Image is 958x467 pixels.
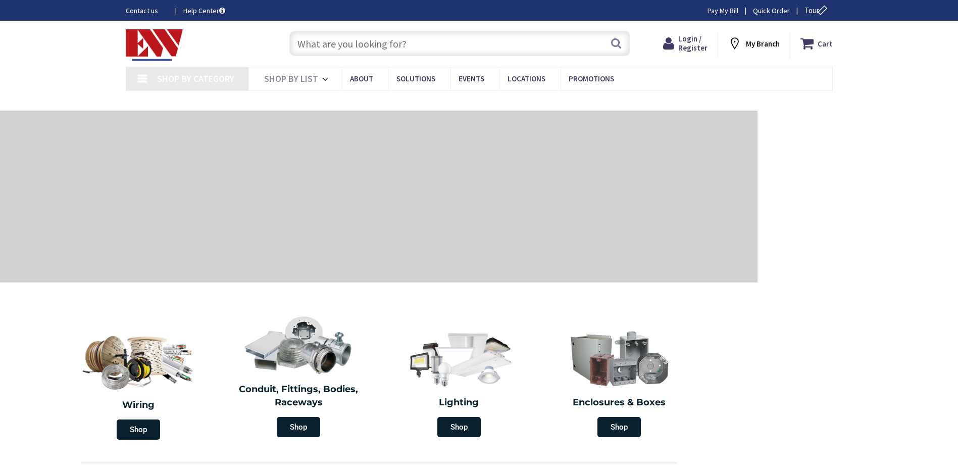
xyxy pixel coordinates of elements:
[753,6,790,16] a: Quick Order
[386,396,532,409] h2: Lighting
[350,74,373,83] span: About
[569,74,614,83] span: Promotions
[804,6,830,15] span: Tour
[226,383,372,409] h2: Conduit, Fittings, Bodies, Raceways
[126,6,167,16] a: Contact us
[264,73,318,84] span: Shop By List
[63,399,214,412] h2: Wiring
[708,6,738,16] a: Pay My Bill
[597,417,641,437] span: Shop
[381,323,537,442] a: Lighting Shop
[437,417,481,437] span: Shop
[58,323,219,445] a: Wiring Shop
[183,6,225,16] a: Help Center
[289,31,630,56] input: What are you looking for?
[547,396,692,409] h2: Enclosures & Boxes
[663,34,708,53] a: Login / Register
[221,310,377,442] a: Conduit, Fittings, Bodies, Raceways Shop
[459,74,484,83] span: Events
[542,323,697,442] a: Enclosures & Boxes Shop
[396,74,435,83] span: Solutions
[678,34,708,53] span: Login / Register
[277,417,320,437] span: Shop
[157,73,234,84] span: Shop By Category
[117,419,160,440] span: Shop
[800,34,833,53] a: Cart
[508,74,545,83] span: Locations
[818,34,833,53] strong: Cart
[728,34,780,53] div: My Branch
[746,39,780,49] strong: My Branch
[126,29,183,61] img: Electrical Wholesalers, Inc.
